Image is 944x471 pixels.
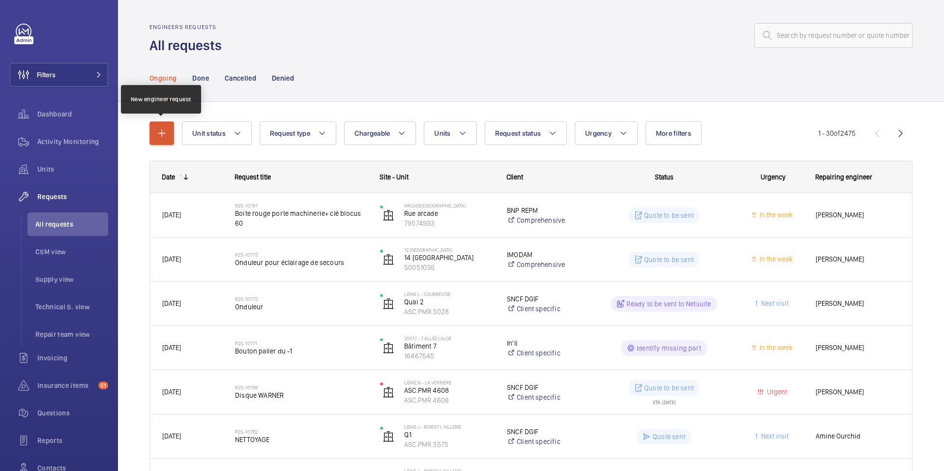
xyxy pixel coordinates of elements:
[759,432,789,440] span: Next visit
[818,130,855,137] span: 1 - 30 2475
[644,210,694,220] p: Quote to be sent
[495,129,541,137] span: Request status
[235,429,367,435] h2: R25-10762
[646,121,702,145] button: More filters
[507,427,585,437] p: SNCF DGIF
[404,385,494,395] p: ASC.PMR 4608
[383,431,394,442] img: elevator.svg
[162,211,181,219] span: [DATE]
[235,258,367,267] span: Onduleur pour éclairage de secours
[626,299,711,309] p: Ready to be sent to Netsuite
[37,353,108,363] span: Invoicing
[765,388,787,396] span: Urgent
[404,247,494,253] p: 12 [GEOGRAPHIC_DATA]
[816,298,900,309] span: [PERSON_NAME]
[653,396,676,405] div: ETA: [DATE]
[235,384,367,390] h2: R25-10769
[354,129,390,137] span: Chargeable
[758,211,793,219] span: In the week
[761,173,786,181] span: Urgency
[35,329,108,339] span: Repair team view
[235,252,367,258] h2: R25-10775
[383,254,394,265] img: elevator.svg
[383,342,394,354] img: elevator.svg
[149,36,228,55] h1: All requests
[507,383,585,392] p: SNCF DGIF
[507,250,585,260] p: IMODAM
[507,338,585,348] p: In'li
[506,173,523,181] span: Client
[424,121,476,145] button: Units
[37,137,108,147] span: Activity Monitoring
[35,219,108,229] span: All requests
[272,73,294,83] p: Denied
[149,24,228,30] h2: Engineers requests
[507,348,585,358] a: Client specific
[149,73,177,83] p: Ongoing
[235,208,367,228] span: Boite rouge porte machinerie+ clé blocus 60
[192,73,208,83] p: Done
[507,206,585,215] p: BNP REPM
[35,274,108,284] span: Supply view
[644,383,694,393] p: Quote to be sent
[652,432,685,442] p: Quote sent
[507,304,585,314] a: Client specific
[380,173,409,181] span: Site - Unit
[225,73,256,83] p: Cancelled
[434,129,450,137] span: Units
[834,129,840,137] span: of
[383,209,394,221] img: elevator.svg
[404,208,494,218] p: Rue arcade
[235,435,367,444] span: NETTOYAGE
[162,432,181,440] span: [DATE]
[754,23,913,48] input: Search by request number or quote number
[404,341,494,351] p: Bâtiment 7
[37,70,56,80] span: Filters
[507,294,585,304] p: SNCF DGIF
[507,260,585,269] a: Comprehensive
[404,335,494,341] p: 20017 - 7 allée Laloé
[10,63,108,87] button: Filters
[404,440,494,449] p: ASC.PMR 3575
[182,121,252,145] button: Unit status
[37,109,108,119] span: Dashboard
[235,390,367,400] span: Disque WARNER
[404,307,494,317] p: ASC.PMR 3028
[404,263,494,272] p: 50051036
[235,173,271,181] span: Request title
[162,255,181,263] span: [DATE]
[404,291,494,297] p: Ligne L - COURBEVOIE
[404,297,494,307] p: Quai 2
[131,95,191,104] div: New engineer request
[404,203,494,208] p: ARCADE/[GEOGRAPHIC_DATA]
[507,392,585,402] a: Client specific
[235,340,367,346] h2: R25-10771
[815,173,872,181] span: Repairing engineer
[816,431,900,442] span: Amine Ourchid
[37,381,94,390] span: Insurance items
[383,386,394,398] img: elevator.svg
[235,296,367,302] h2: R25-10772
[37,164,108,174] span: Units
[637,343,701,353] p: Identify missing part
[35,302,108,312] span: Technical S. view
[37,436,108,445] span: Reports
[404,253,494,263] p: 14 [GEOGRAPHIC_DATA]
[383,298,394,310] img: elevator.svg
[235,346,367,356] span: Bouton palier du -1
[758,255,793,263] span: In the week
[344,121,416,145] button: Chargeable
[404,424,494,430] p: Ligne J - BOISSY L'AILLERIE
[404,430,494,440] p: Q.1
[270,129,310,137] span: Request type
[162,388,181,396] span: [DATE]
[404,351,494,361] p: 16467545
[816,342,900,353] span: [PERSON_NAME]
[816,209,900,221] span: [PERSON_NAME]
[192,129,226,137] span: Unit status
[656,129,691,137] span: More filters
[816,254,900,265] span: [PERSON_NAME]
[404,218,494,228] p: 79574993
[507,215,585,225] a: Comprehensive
[585,129,612,137] span: Urgency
